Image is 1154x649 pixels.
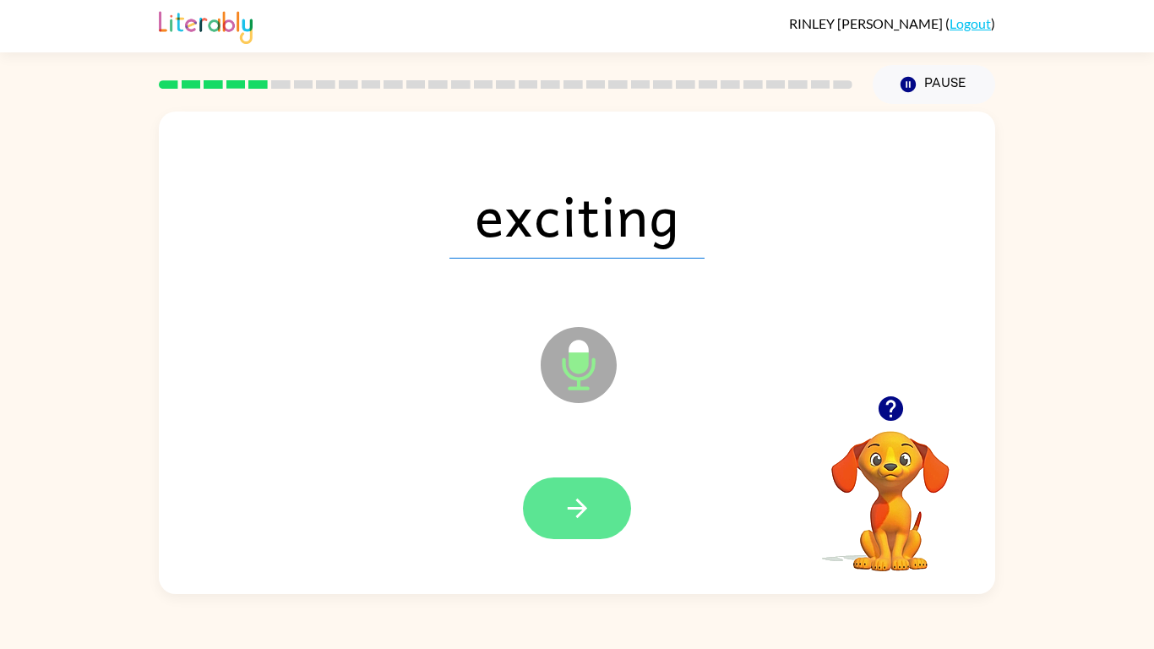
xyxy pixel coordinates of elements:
div: ( ) [789,15,995,31]
span: RINLEY [PERSON_NAME] [789,15,945,31]
span: exciting [449,171,705,259]
button: Pause [873,65,995,104]
video: Your browser must support playing .mp4 files to use Literably. Please try using another browser. [806,405,975,574]
a: Logout [950,15,991,31]
img: Literably [159,7,253,44]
